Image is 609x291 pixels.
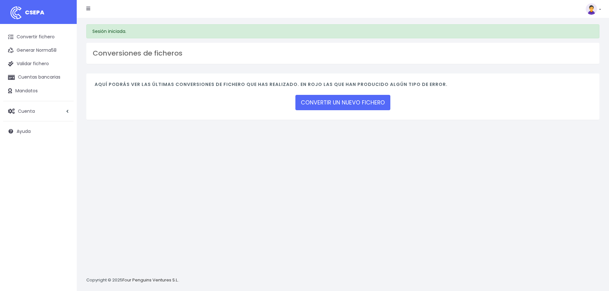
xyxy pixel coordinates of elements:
a: Ayuda [3,125,74,138]
span: Cuenta [18,108,35,114]
a: Four Penguins Ventures S.L. [122,277,178,283]
img: logo [8,5,24,21]
a: Validar fichero [3,57,74,71]
a: CONVERTIR UN NUEVO FICHERO [295,95,390,110]
a: Mandatos [3,84,74,98]
a: Convertir fichero [3,30,74,44]
img: profile [586,3,597,15]
h4: Aquí podrás ver las últimas conversiones de fichero que has realizado. En rojo las que han produc... [95,82,591,90]
a: Cuentas bancarias [3,71,74,84]
div: Sesión iniciada. [86,24,599,38]
span: CSEPA [25,8,44,16]
a: Cuenta [3,104,74,118]
span: Ayuda [17,128,31,134]
p: Copyright © 2025 . [86,277,179,284]
h3: Conversiones de ficheros [93,49,593,57]
a: Generar Norma58 [3,44,74,57]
